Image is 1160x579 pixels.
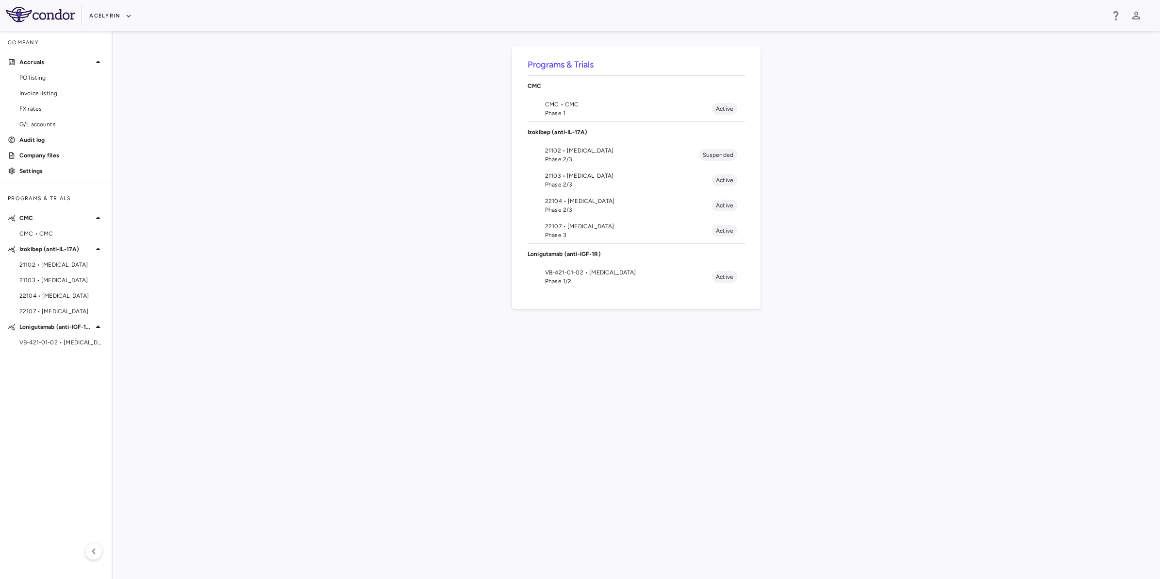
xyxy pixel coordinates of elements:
p: CMC [19,214,92,222]
span: Phase 1/2 [545,277,712,286]
div: CMC [528,76,745,96]
span: 22104 • [MEDICAL_DATA] [545,197,712,205]
h6: Programs & Trials [528,58,745,71]
span: 21102 • [MEDICAL_DATA] [19,260,104,269]
span: 22107 • [MEDICAL_DATA] [19,307,104,316]
p: Audit log [19,136,104,144]
li: 22104 • [MEDICAL_DATA]Phase 2/3Active [528,193,745,218]
span: 22107 • [MEDICAL_DATA] [545,222,712,231]
span: Phase 1 [545,109,712,118]
img: logo-full-BYUhSk78.svg [6,7,75,22]
p: Lonigutamab (anti-IGF-1R) [19,323,92,331]
span: 21103 • [MEDICAL_DATA] [19,276,104,285]
p: CMC [528,82,745,90]
li: 21103 • [MEDICAL_DATA]Phase 2/3Active [528,168,745,193]
span: G/L accounts [19,120,104,129]
span: Active [712,176,737,185]
p: Accruals [19,58,92,67]
li: VB-421-01-02 • [MEDICAL_DATA]Phase 1/2Active [528,264,745,289]
span: CMC • CMC [19,229,104,238]
span: Suspended [699,151,737,159]
li: 22107 • [MEDICAL_DATA]Phase 3Active [528,218,745,243]
span: Phase 2/3 [545,155,699,164]
span: Active [712,201,737,210]
span: FX rates [19,104,104,113]
div: Lonigutamab (anti-IGF-1R) [528,244,745,264]
li: 21102 • [MEDICAL_DATA]Phase 2/3Suspended [528,142,745,168]
span: VB-421-01-02 • [MEDICAL_DATA] [545,268,712,277]
p: Company files [19,151,104,160]
span: Active [712,272,737,281]
div: Izokibep (anti-IL-17A) [528,122,745,142]
span: Phase 2/3 [545,205,712,214]
span: Phase 3 [545,231,712,239]
p: Izokibep (anti-IL-17A) [528,128,745,136]
span: VB-421-01-02 • [MEDICAL_DATA] [19,338,104,347]
p: Lonigutamab (anti-IGF-1R) [528,250,745,258]
span: PO listing [19,73,104,82]
span: 21102 • [MEDICAL_DATA] [545,146,699,155]
span: 21103 • [MEDICAL_DATA] [545,171,712,180]
span: Active [712,226,737,235]
span: Phase 2/3 [545,180,712,189]
span: Invoice listing [19,89,104,98]
span: 22104 • [MEDICAL_DATA] [19,291,104,300]
span: CMC • CMC [545,100,712,109]
span: Active [712,104,737,113]
p: Izokibep (anti-IL-17A) [19,245,92,254]
li: CMC • CMCPhase 1Active [528,96,745,121]
p: Settings [19,167,104,175]
button: Acelyrin [89,8,132,24]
